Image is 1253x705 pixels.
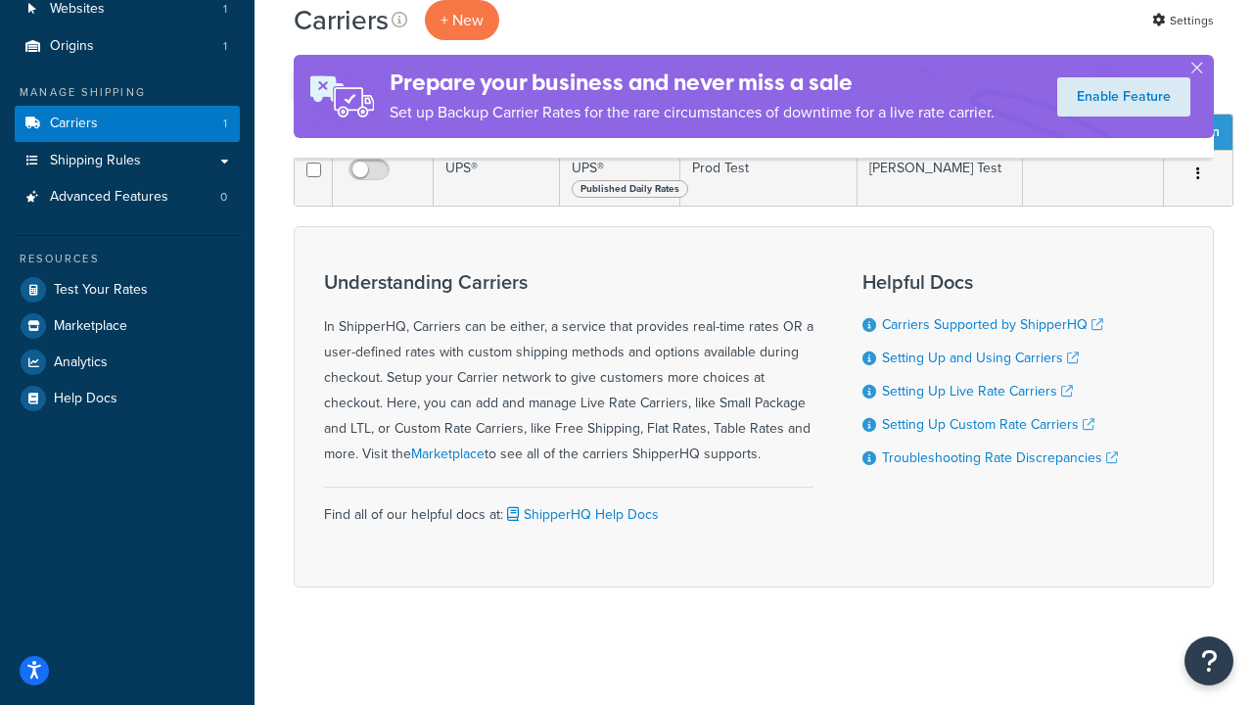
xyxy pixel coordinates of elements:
[503,504,659,525] a: ShipperHQ Help Docs
[324,271,813,467] div: In ShipperHQ, Carriers can be either, a service that provides real-time rates OR a user-defined r...
[15,308,240,344] a: Marketplace
[220,189,227,206] span: 0
[50,38,94,55] span: Origins
[1057,77,1190,117] a: Enable Feature
[15,84,240,101] div: Manage Shipping
[882,314,1103,335] a: Carriers Supported by ShipperHQ
[294,1,389,39] h1: Carriers
[882,447,1118,468] a: Troubleshooting Rate Discrepancies
[324,271,813,293] h3: Understanding Carriers
[411,444,485,464] a: Marketplace
[560,150,680,206] td: UPS®
[434,150,560,206] td: UPS®
[15,179,240,215] li: Advanced Features
[15,106,240,142] a: Carriers 1
[294,55,390,138] img: ad-rules-rateshop-fe6ec290ccb7230408bd80ed9643f0289d75e0ffd9eb532fc0e269fcd187b520.png
[223,1,227,18] span: 1
[390,99,995,126] p: Set up Backup Carrier Rates for the rare circumstances of downtime for a live rate carrier.
[54,318,127,335] span: Marketplace
[862,271,1118,293] h3: Helpful Docs
[54,391,117,407] span: Help Docs
[1152,7,1214,34] a: Settings
[390,67,995,99] h4: Prepare your business and never miss a sale
[572,180,688,198] span: Published Daily Rates
[15,143,240,179] a: Shipping Rules
[1184,636,1233,685] button: Open Resource Center
[15,272,240,307] a: Test Your Rates
[882,414,1094,435] a: Setting Up Custom Rate Carriers
[15,179,240,215] a: Advanced Features 0
[15,106,240,142] li: Carriers
[50,1,105,18] span: Websites
[54,282,148,299] span: Test Your Rates
[50,153,141,169] span: Shipping Rules
[882,348,1079,368] a: Setting Up and Using Carriers
[15,345,240,380] a: Analytics
[50,116,98,132] span: Carriers
[15,28,240,65] li: Origins
[223,116,227,132] span: 1
[15,251,240,267] div: Resources
[858,150,1023,206] td: [PERSON_NAME] Test
[50,189,168,206] span: Advanced Features
[680,150,858,206] td: Prod Test
[324,487,813,528] div: Find all of our helpful docs at:
[882,381,1073,401] a: Setting Up Live Rate Carriers
[15,28,240,65] a: Origins 1
[223,38,227,55] span: 1
[15,381,240,416] a: Help Docs
[54,354,108,371] span: Analytics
